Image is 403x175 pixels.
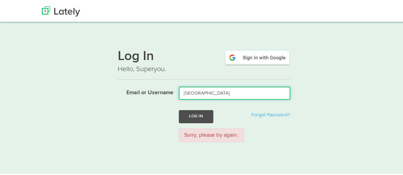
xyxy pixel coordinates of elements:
[179,86,290,99] input: Email or Username
[118,63,290,73] p: Hello, Superyou.
[179,127,244,142] div: Sorry, please try again.
[251,111,290,116] a: Forgot Password?
[179,109,213,122] button: Log In
[118,49,290,63] h1: Log In
[113,86,174,96] label: Email or Username
[42,5,80,16] img: Lately
[224,49,290,65] img: google-signin.png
